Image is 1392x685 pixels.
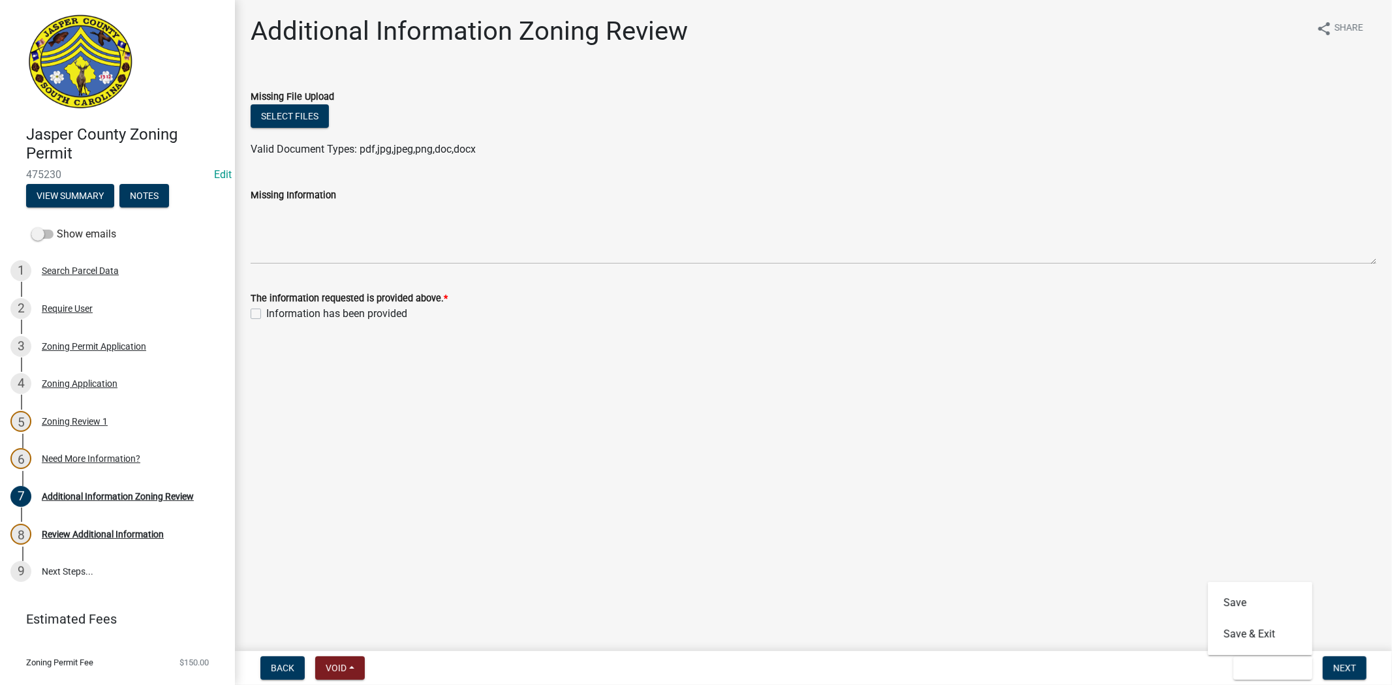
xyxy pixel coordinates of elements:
[251,104,329,128] button: Select files
[1244,663,1294,673] span: Save & Exit
[315,656,365,680] button: Void
[10,411,31,432] div: 5
[10,606,214,632] a: Estimated Fees
[1233,656,1312,680] button: Save & Exit
[1323,656,1367,680] button: Next
[1208,582,1312,655] div: Save & Exit
[266,306,407,322] label: Information has been provided
[42,454,140,463] div: Need More Information?
[251,143,476,155] span: Valid Document Types: pdf,jpg,jpeg,png,doc,docx
[251,294,448,303] label: The information requested is provided above.
[10,298,31,319] div: 2
[251,16,688,47] h1: Additional Information Zoning Review
[1316,21,1332,37] i: share
[42,417,108,426] div: Zoning Review 1
[26,184,114,207] button: View Summary
[10,524,31,545] div: 8
[26,191,114,202] wm-modal-confirm: Summary
[1306,16,1374,41] button: shareShare
[42,266,119,275] div: Search Parcel Data
[1208,618,1312,650] button: Save & Exit
[119,184,169,207] button: Notes
[26,658,93,667] span: Zoning Permit Fee
[214,168,232,181] a: Edit
[10,486,31,507] div: 7
[26,125,224,163] h4: Jasper County Zoning Permit
[119,191,169,202] wm-modal-confirm: Notes
[10,448,31,469] div: 6
[271,663,294,673] span: Back
[10,336,31,357] div: 3
[179,658,209,667] span: $150.00
[10,260,31,281] div: 1
[251,191,336,200] label: Missing Information
[214,168,232,181] wm-modal-confirm: Edit Application Number
[10,373,31,394] div: 4
[10,561,31,582] div: 9
[26,168,209,181] span: 475230
[251,93,334,102] label: Missing File Upload
[42,304,93,313] div: Require User
[260,656,305,680] button: Back
[31,226,116,242] label: Show emails
[1208,587,1312,618] button: Save
[42,342,146,351] div: Zoning Permit Application
[26,14,135,112] img: Jasper County, South Carolina
[42,530,164,539] div: Review Additional Information
[1335,21,1363,37] span: Share
[42,379,117,388] div: Zoning Application
[42,492,194,501] div: Additional Information Zoning Review
[326,663,347,673] span: Void
[1333,663,1356,673] span: Next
